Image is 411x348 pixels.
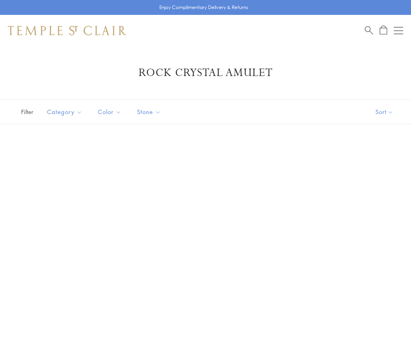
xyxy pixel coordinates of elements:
[131,103,167,121] button: Stone
[8,26,126,35] img: Temple St. Clair
[380,25,387,35] a: Open Shopping Bag
[365,25,373,35] a: Search
[94,107,127,117] span: Color
[92,103,127,121] button: Color
[41,103,88,121] button: Category
[358,100,411,124] button: Show sort by
[159,4,248,11] p: Enjoy Complimentary Delivery & Returns
[43,107,88,117] span: Category
[394,26,403,35] button: Open navigation
[20,66,391,80] h1: Rock Crystal Amulet
[133,107,167,117] span: Stone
